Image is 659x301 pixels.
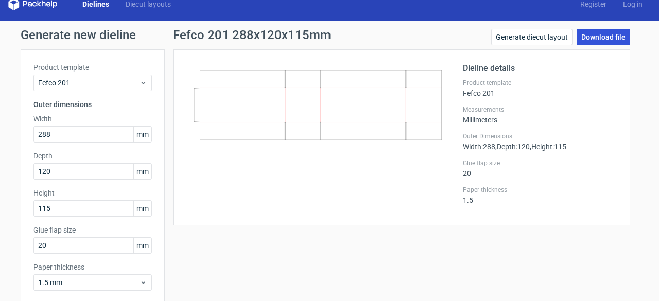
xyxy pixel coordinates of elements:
[173,29,331,41] h1: Fefco 201 288x120x115mm
[463,105,617,114] label: Measurements
[38,277,140,288] span: 1.5 mm
[463,143,495,151] span: Width : 288
[491,29,573,45] a: Generate diecut layout
[33,99,152,110] h3: Outer dimensions
[21,29,638,41] h1: Generate new dieline
[577,29,630,45] a: Download file
[463,159,617,167] label: Glue flap size
[463,79,617,87] label: Product template
[33,114,152,124] label: Width
[463,132,617,140] label: Outer Dimensions
[38,78,140,88] span: Fefco 201
[530,143,566,151] span: , Height : 115
[133,238,151,253] span: mm
[33,151,152,161] label: Depth
[33,188,152,198] label: Height
[33,262,152,272] label: Paper thickness
[133,201,151,216] span: mm
[495,143,530,151] span: , Depth : 120
[463,186,617,204] div: 1.5
[133,164,151,179] span: mm
[33,225,152,235] label: Glue flap size
[463,105,617,124] div: Millimeters
[33,62,152,73] label: Product template
[463,62,617,75] h2: Dieline details
[463,186,617,194] label: Paper thickness
[133,127,151,142] span: mm
[463,79,617,97] div: Fefco 201
[463,159,617,178] div: 20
